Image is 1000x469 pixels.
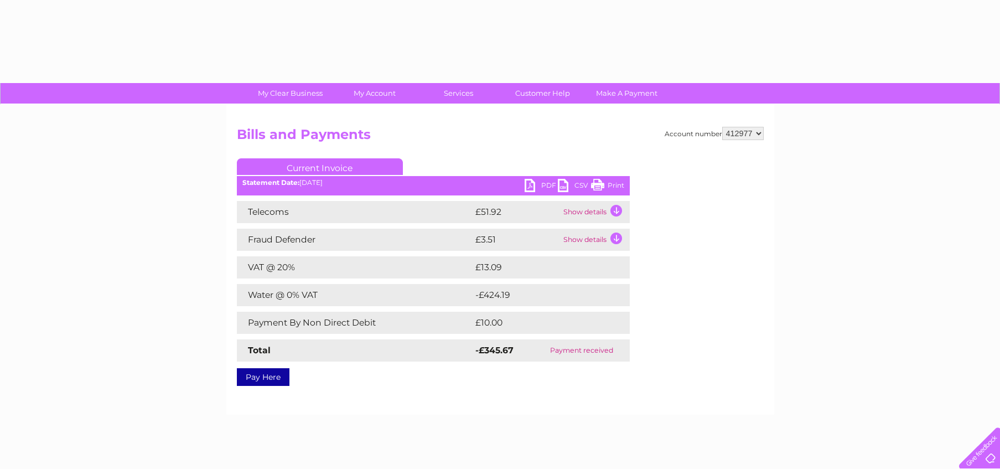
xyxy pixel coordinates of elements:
[473,312,607,334] td: £10.00
[558,179,591,195] a: CSV
[237,368,289,386] a: Pay Here
[525,179,558,195] a: PDF
[473,284,611,306] td: -£424.19
[473,201,561,223] td: £51.92
[248,345,271,355] strong: Total
[533,339,629,362] td: Payment received
[561,229,630,251] td: Show details
[581,83,672,104] a: Make A Payment
[473,229,561,251] td: £3.51
[242,178,299,187] b: Statement Date:
[245,83,336,104] a: My Clear Business
[561,201,630,223] td: Show details
[591,179,624,195] a: Print
[237,312,473,334] td: Payment By Non Direct Debit
[237,179,630,187] div: [DATE]
[237,229,473,251] td: Fraud Defender
[497,83,588,104] a: Customer Help
[473,256,607,279] td: £13.09
[237,201,473,223] td: Telecoms
[237,127,764,148] h2: Bills and Payments
[413,83,504,104] a: Services
[665,127,764,140] div: Account number
[475,345,514,355] strong: -£345.67
[237,158,403,175] a: Current Invoice
[329,83,420,104] a: My Account
[237,284,473,306] td: Water @ 0% VAT
[237,256,473,279] td: VAT @ 20%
